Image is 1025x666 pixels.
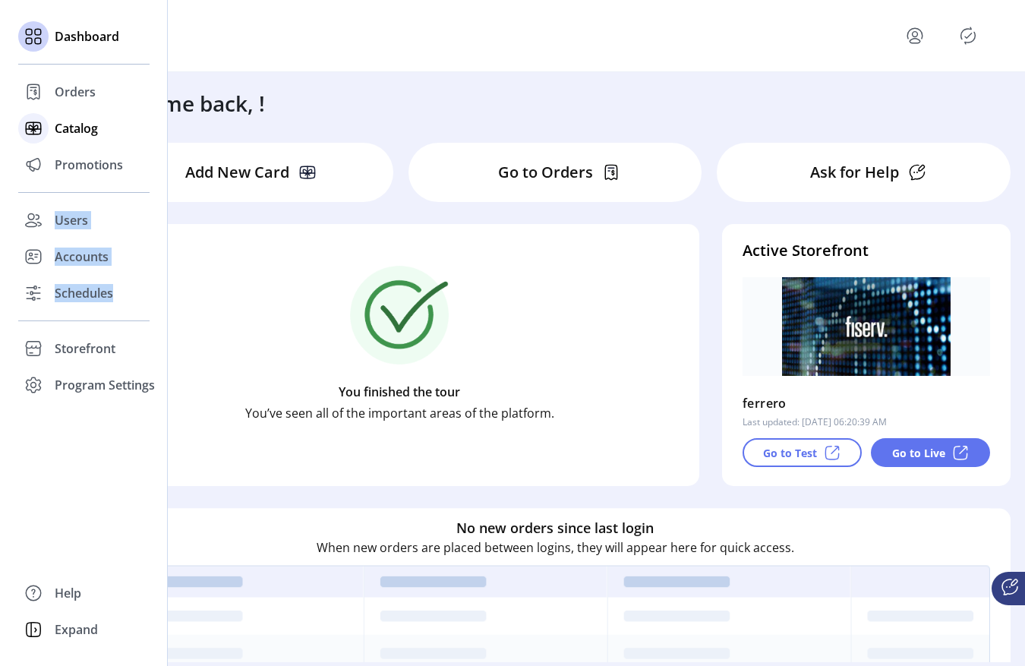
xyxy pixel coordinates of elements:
[55,339,115,358] span: Storefront
[55,211,88,229] span: Users
[743,391,787,415] p: ferrero
[55,284,113,302] span: Schedules
[55,27,119,46] span: Dashboard
[55,376,155,394] span: Program Settings
[498,161,593,184] p: Go to Orders
[185,161,289,184] p: Add New Card
[339,383,460,401] p: You finished the tour
[456,518,654,538] h6: No new orders since last login
[317,538,794,557] p: When new orders are placed between logins, they will appear here for quick access.
[892,445,945,461] p: Go to Live
[245,404,554,422] p: You’ve seen all of the important areas of the platform.
[55,119,98,137] span: Catalog
[55,83,96,101] span: Orders
[55,156,123,174] span: Promotions
[743,415,887,429] p: Last updated: [DATE] 06:20:39 AM
[810,161,899,184] p: Ask for Help
[956,24,980,48] button: Publisher Panel
[743,239,990,262] h4: Active Storefront
[763,445,817,461] p: Go to Test
[100,87,265,119] h3: Welcome back, !
[55,584,81,602] span: Help
[55,248,109,266] span: Accounts
[903,24,927,48] button: menu
[55,620,98,639] span: Expand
